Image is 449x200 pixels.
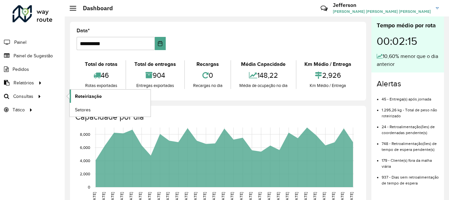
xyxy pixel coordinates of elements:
span: Painel de Sugestão [14,52,53,59]
h4: Capacidade por dia [75,112,360,122]
li: 24 - Retroalimentação(ões) de coordenadas pendente(s) [382,119,439,136]
span: [PERSON_NAME] [PERSON_NAME] [PERSON_NAME] [333,9,431,14]
span: Pedidos [13,66,29,73]
div: 0 [187,68,229,82]
li: 937 - Dias sem retroalimentação de tempo de espera [382,169,439,186]
text: 8,000 [80,132,90,136]
div: Km Médio / Entrega [298,82,358,89]
li: 45 - Entrega(s) após jornada [382,91,439,102]
a: Contato Rápido [317,1,331,15]
li: 748 - Retroalimentação(ões) de tempo de espera pendente(s) [382,136,439,153]
div: Média de ocupação no dia [233,82,294,89]
div: 2,926 [298,68,358,82]
button: Choose Date [155,37,166,50]
span: Tático [13,106,25,113]
span: Painel [14,39,26,46]
div: Km Médio / Entrega [298,60,358,68]
li: 1.295,26 kg - Total de peso não roteirizado [382,102,439,119]
text: 4,000 [80,158,90,163]
li: 179 - Cliente(s) fora da malha viária [382,153,439,169]
span: Setores [75,106,91,113]
h4: Alertas [377,79,439,89]
div: Entregas exportadas [128,82,182,89]
h3: Jefferson [333,2,431,8]
div: Recargas [187,60,229,68]
text: 0 [88,185,90,189]
a: Setores [70,103,151,116]
div: 46 [78,68,124,82]
div: 148,22 [233,68,294,82]
div: Média Capacidade [233,60,294,68]
div: Total de rotas [78,60,124,68]
div: Total de entregas [128,60,182,68]
text: 6,000 [80,145,90,150]
text: 2,000 [80,172,90,176]
label: Data [77,27,90,35]
div: 904 [128,68,182,82]
div: Rotas exportadas [78,82,124,89]
div: Tempo médio por rota [377,21,439,30]
span: Roteirização [75,93,102,100]
span: Consultas [13,93,33,100]
h2: Dashboard [76,5,113,12]
div: Recargas no dia [187,82,229,89]
div: 00:02:15 [377,30,439,52]
div: 10,60% menor que o dia anterior [377,52,439,68]
span: Relatórios [14,79,34,86]
a: Roteirização [70,90,151,103]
